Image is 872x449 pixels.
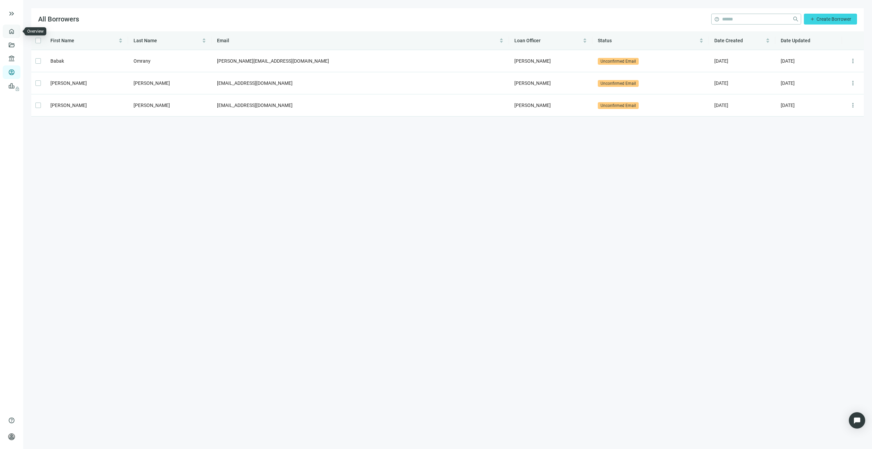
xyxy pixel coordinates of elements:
[598,38,612,43] span: Status
[514,103,551,108] span: [PERSON_NAME]
[714,17,719,22] span: help
[50,38,74,43] span: First Name
[781,58,795,64] span: [DATE]
[810,16,815,22] span: add
[598,80,639,87] span: Unconfirmed Email
[714,80,728,86] span: [DATE]
[804,14,857,25] button: addCreate Borrower
[217,38,229,43] span: Email
[847,100,858,111] button: more_vert
[134,103,170,108] span: [PERSON_NAME]
[217,58,329,64] span: [PERSON_NAME][EMAIL_ADDRESS][DOMAIN_NAME]
[134,58,151,64] span: Omrany
[714,38,743,43] span: Date Created
[816,16,851,22] span: Create Borrower
[850,102,856,109] span: more_vert
[134,80,170,86] span: [PERSON_NAME]
[514,80,551,86] span: [PERSON_NAME]
[7,10,16,18] button: keyboard_double_arrow_right
[714,58,728,64] span: [DATE]
[50,80,87,86] span: [PERSON_NAME]
[514,58,551,64] span: [PERSON_NAME]
[781,103,795,108] span: [DATE]
[217,80,293,86] span: [EMAIL_ADDRESS][DOMAIN_NAME]
[134,38,157,43] span: Last Name
[598,58,639,65] span: Unconfirmed Email
[714,103,728,108] span: [DATE]
[847,78,858,89] button: more_vert
[781,38,810,43] span: Date Updated
[8,417,15,424] span: help
[850,58,856,64] span: more_vert
[781,80,795,86] span: [DATE]
[598,102,639,109] span: Unconfirmed Email
[8,433,15,440] span: person
[38,15,79,23] span: All Borrowers
[50,103,87,108] span: [PERSON_NAME]
[850,80,856,87] span: more_vert
[514,38,541,43] span: Loan Officer
[217,103,293,108] span: [EMAIL_ADDRESS][DOMAIN_NAME]
[50,58,64,64] span: Babak
[849,412,865,429] div: Open Intercom Messenger
[847,56,858,66] button: more_vert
